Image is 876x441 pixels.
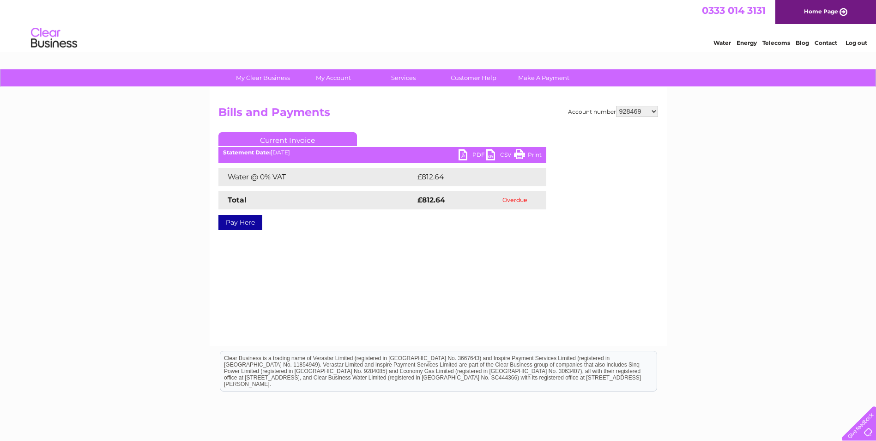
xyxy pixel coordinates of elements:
a: Services [365,69,441,86]
td: Water @ 0% VAT [218,168,415,186]
a: PDF [459,149,486,163]
img: logo.png [30,24,78,52]
strong: Total [228,196,247,204]
td: Overdue [483,191,546,209]
a: 0333 014 3131 [702,5,766,16]
a: Pay Here [218,215,262,230]
b: Statement Date: [223,149,271,156]
a: Print [514,149,542,163]
a: Telecoms [762,39,790,46]
a: Water [713,39,731,46]
a: Current Invoice [218,132,357,146]
div: [DATE] [218,149,546,156]
div: Clear Business is a trading name of Verastar Limited (registered in [GEOGRAPHIC_DATA] No. 3667643... [220,5,657,45]
a: Blog [796,39,809,46]
a: My Account [295,69,371,86]
td: £812.64 [415,168,529,186]
a: Contact [815,39,837,46]
a: My Clear Business [225,69,301,86]
a: Energy [737,39,757,46]
a: Log out [846,39,867,46]
h2: Bills and Payments [218,106,658,123]
a: CSV [486,149,514,163]
strong: £812.64 [417,196,445,204]
a: Customer Help [435,69,512,86]
a: Make A Payment [506,69,582,86]
div: Account number [568,106,658,117]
